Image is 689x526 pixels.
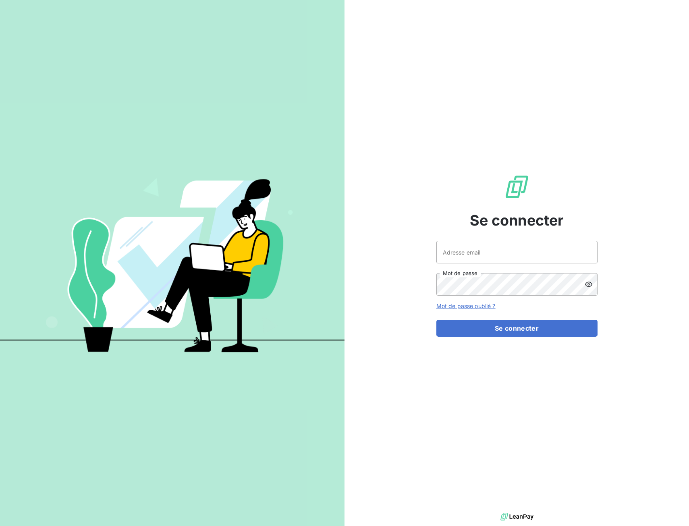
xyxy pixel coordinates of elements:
a: Mot de passe oublié ? [436,302,496,309]
input: placeholder [436,241,598,263]
button: Se connecter [436,320,598,337]
img: Logo LeanPay [504,174,530,200]
img: logo [500,511,533,523]
span: Se connecter [470,209,564,231]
